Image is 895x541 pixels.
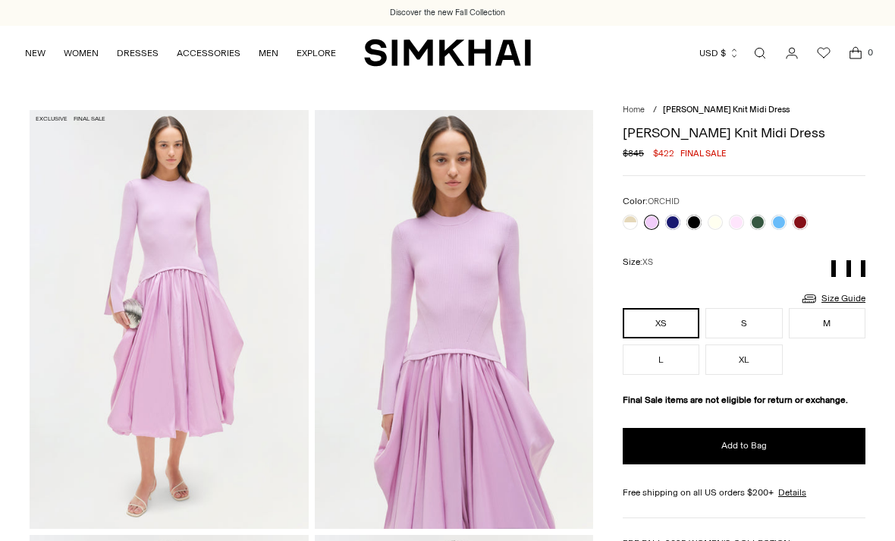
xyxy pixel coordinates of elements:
label: Color: [623,194,680,209]
a: Home [623,105,645,115]
button: Add to Bag [623,428,865,464]
a: ACCESSORIES [177,36,240,70]
a: NEW [25,36,46,70]
span: [PERSON_NAME] Knit Midi Dress [663,105,790,115]
img: Kenlie Taffeta Knit Midi Dress [30,110,309,528]
div: / [653,104,657,117]
s: $845 [623,146,644,160]
a: WOMEN [64,36,99,70]
span: 0 [863,46,877,59]
a: Open search modal [745,38,775,68]
button: XS [623,308,699,338]
button: L [623,344,699,375]
span: XS [642,257,653,267]
a: Go to the account page [777,38,807,68]
label: Size: [623,255,653,269]
a: MEN [259,36,278,70]
div: Free shipping on all US orders $200+ [623,486,865,499]
a: Open cart modal [840,38,871,68]
a: EXPLORE [297,36,336,70]
span: ORCHID [648,197,680,206]
h1: [PERSON_NAME] Knit Midi Dress [623,126,865,140]
strong: Final Sale items are not eligible for return or exchange. [623,395,848,405]
span: $422 [653,146,674,160]
img: Kenlie Taffeta Knit Midi Dress [315,110,594,528]
a: SIMKHAI [364,38,531,68]
button: M [789,308,865,338]
a: Details [778,486,806,499]
a: Size Guide [800,289,865,308]
a: DRESSES [117,36,159,70]
button: XL [705,344,782,375]
a: Discover the new Fall Collection [390,7,505,19]
a: Wishlist [809,38,839,68]
nav: breadcrumbs [623,104,865,117]
span: Add to Bag [721,439,767,452]
button: USD $ [699,36,740,70]
button: S [705,308,782,338]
